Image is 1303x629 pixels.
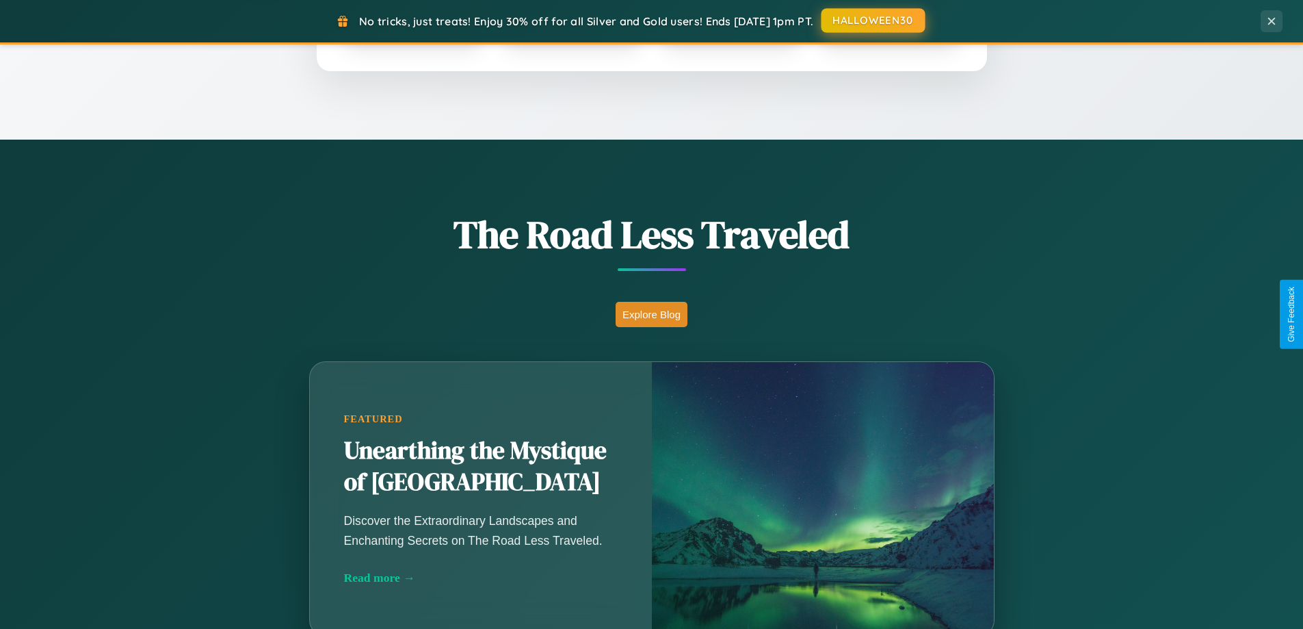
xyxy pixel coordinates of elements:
div: Featured [344,413,618,425]
span: No tricks, just treats! Enjoy 30% off for all Silver and Gold users! Ends [DATE] 1pm PT. [359,14,813,28]
h1: The Road Less Traveled [241,208,1062,261]
p: Discover the Extraordinary Landscapes and Enchanting Secrets on The Road Less Traveled. [344,511,618,550]
button: HALLOWEEN30 [821,8,925,33]
h2: Unearthing the Mystique of [GEOGRAPHIC_DATA] [344,435,618,498]
div: Give Feedback [1287,287,1296,342]
button: Explore Blog [616,302,687,327]
div: Read more → [344,571,618,585]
